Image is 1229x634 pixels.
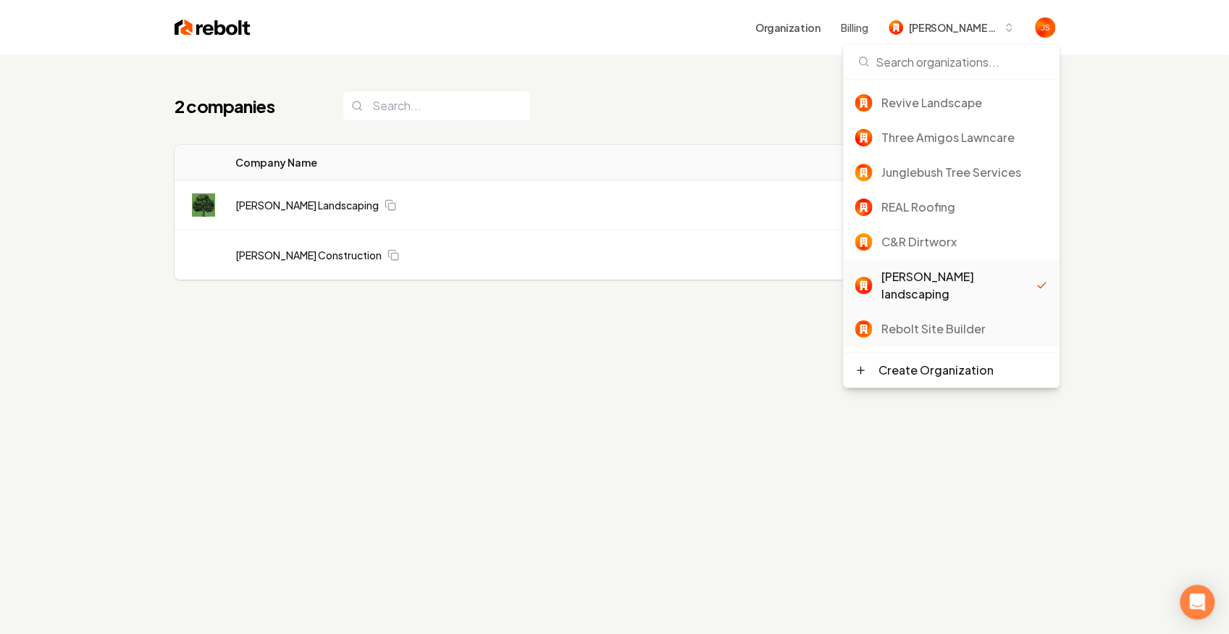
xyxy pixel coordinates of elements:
button: Organization [747,14,829,41]
button: Billing [841,20,868,35]
img: James Shamoun [1035,17,1055,38]
div: Create Organization [878,362,993,379]
a: [PERSON_NAME] Construction [235,248,382,262]
div: Revive Landscape [881,94,1047,112]
div: C&R Dirtworx [881,233,1047,251]
img: REAL Roofing [855,199,872,216]
div: Open Intercom Messenger [1180,585,1215,620]
img: Liendo Landscaping logo [192,193,215,217]
div: [PERSON_NAME] landscaping [881,268,1036,303]
th: Company Name [224,145,623,180]
input: Search... [343,91,531,121]
img: Liendo landscaping [889,20,903,35]
img: Junglebush Tree Services [855,164,872,181]
img: Rebolt Site Builder [855,320,872,338]
h1: 2 companies [175,94,314,117]
img: Rebolt Logo [175,17,251,38]
a: [PERSON_NAME] Landscaping [235,198,379,212]
div: Three Amigos Lawncare [881,129,1047,146]
input: Search organizations... [852,44,1050,79]
div: Rebolt Site Builder [881,320,1047,338]
button: Open user button [1035,17,1055,38]
span: [PERSON_NAME] landscaping [909,20,997,36]
img: C&R Dirtworx [855,233,872,251]
img: Revive Landscape [855,94,872,112]
div: Junglebush Tree Services [881,164,1047,181]
div: REAL Roofing [881,199,1047,216]
img: Liendo landscaping [855,277,872,294]
img: Three Amigos Lawncare [855,129,872,146]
